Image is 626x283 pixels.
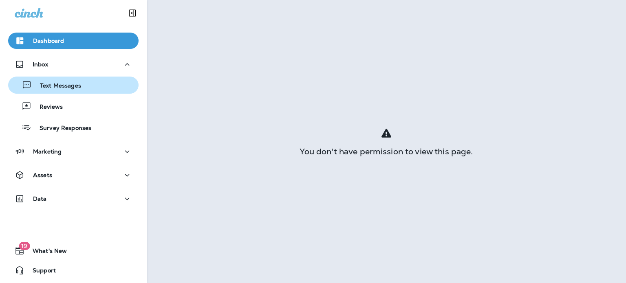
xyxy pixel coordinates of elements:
button: Data [8,191,139,207]
p: Assets [33,172,52,178]
p: Reviews [31,103,63,111]
span: 19 [19,242,30,250]
div: You don't have permission to view this page. [147,148,626,155]
span: What's New [24,248,67,257]
button: Text Messages [8,77,139,94]
button: Support [8,262,139,279]
button: Collapse Sidebar [121,5,144,21]
p: Dashboard [33,37,64,44]
span: Support [24,267,56,277]
p: Data [33,195,47,202]
p: Survey Responses [31,125,91,132]
p: Inbox [33,61,48,68]
p: Text Messages [32,82,81,90]
button: Marketing [8,143,139,160]
button: Assets [8,167,139,183]
button: Survey Responses [8,119,139,136]
button: Reviews [8,98,139,115]
p: Marketing [33,148,62,155]
button: Inbox [8,56,139,72]
button: 19What's New [8,243,139,259]
button: Dashboard [8,33,139,49]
